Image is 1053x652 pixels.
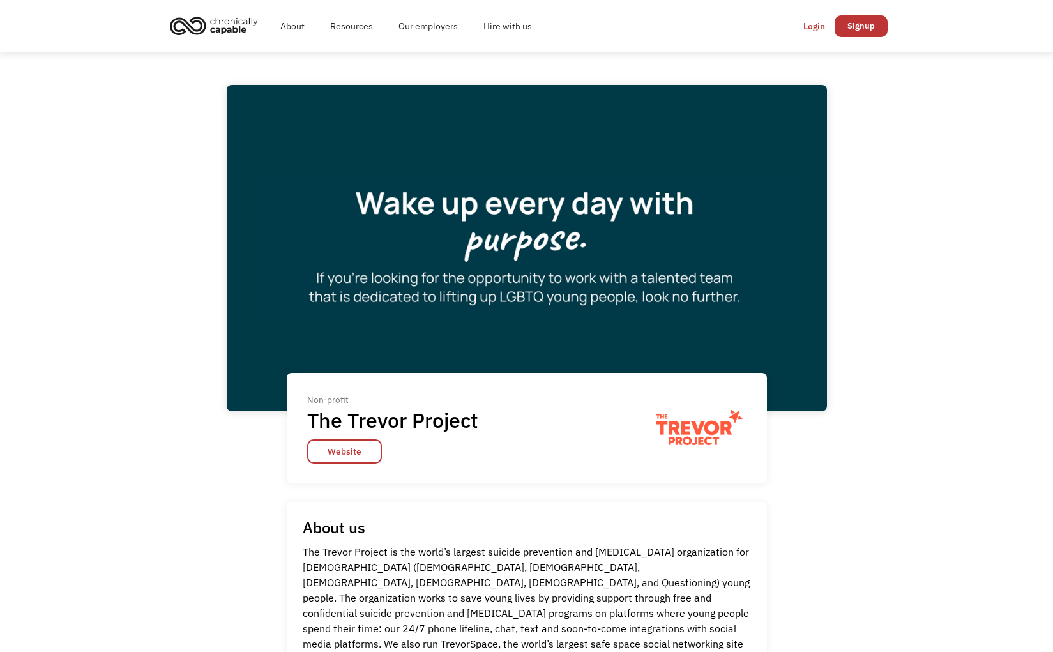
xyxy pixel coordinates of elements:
div: Login [803,19,825,34]
h1: The Trevor Project [307,407,478,433]
a: home [166,11,268,40]
a: Our employers [386,6,471,47]
a: Resources [317,6,386,47]
img: Chronically Capable logo [166,11,262,40]
h1: About us [303,518,365,537]
a: Signup [835,15,888,37]
a: Hire with us [471,6,545,47]
a: Login [794,15,835,37]
a: About [268,6,317,47]
div: Non-profit [307,392,489,407]
a: Website [307,439,382,464]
